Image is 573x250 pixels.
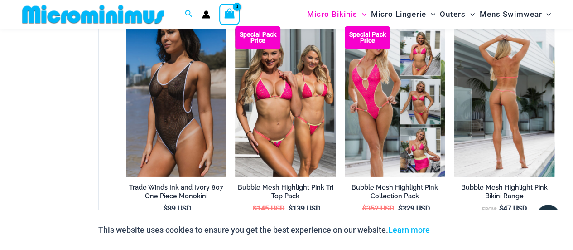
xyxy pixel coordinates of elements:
[479,3,542,26] span: Mens Swimwear
[164,204,191,213] bdi: 89 USD
[357,3,366,26] span: Menu Toggle
[542,3,551,26] span: Menu Toggle
[482,206,496,212] span: From:
[466,3,475,26] span: Menu Toggle
[345,32,390,44] b: Special Pack Price
[345,183,445,204] a: Bubble Mesh Highlight Pink Collection Pack
[164,204,168,213] span: $
[235,183,336,204] a: Bubble Mesh Highlight Pink Tri Top Pack
[345,183,445,200] h2: Bubble Mesh Highlight Pink Collection Pack
[345,26,445,177] a: Collection Pack F Collection Pack BCollection Pack B
[437,219,475,241] button: Accept
[362,204,366,213] span: $
[369,3,438,26] a: Micro LingerieMenu ToggleMenu Toggle
[305,3,369,26] a: Micro BikinisMenu ToggleMenu Toggle
[289,204,293,213] span: $
[235,26,336,177] img: Tri Top Pack F
[398,204,430,213] bdi: 329 USD
[19,4,168,25] img: MM SHOP LOGO FLAT
[235,183,336,200] h2: Bubble Mesh Highlight Pink Tri Top Pack
[185,9,193,20] a: Search icon link
[426,3,435,26] span: Menu Toggle
[126,183,226,204] a: Trade Winds Ink and Ivory 807 One Piece Monokini
[345,26,445,177] img: Collection Pack F
[307,3,357,26] span: Micro Bikinis
[398,204,402,213] span: $
[202,10,210,19] a: Account icon link
[440,3,466,26] span: Outers
[289,204,320,213] bdi: 139 USD
[98,223,430,237] p: This website uses cookies to ensure you get the best experience on our website.
[253,204,284,213] bdi: 145 USD
[303,1,555,27] nav: Site Navigation
[499,204,503,213] span: $
[126,26,226,177] a: Tradewinds Ink and Ivory 807 One Piece 03Tradewinds Ink and Ivory 807 One Piece 04Tradewinds Ink ...
[371,3,426,26] span: Micro Lingerie
[235,26,336,177] a: Tri Top Pack F Tri Top Pack BTri Top Pack B
[235,32,280,44] b: Special Pack Price
[477,3,553,26] a: Mens SwimwearMenu ToggleMenu Toggle
[454,183,554,200] h2: Bubble Mesh Highlight Pink Bikini Range
[454,26,554,177] a: Bubble Mesh Highlight Pink 819 One Piece 01Bubble Mesh Highlight Pink 819 One Piece 03Bubble Mesh...
[362,204,394,213] bdi: 352 USD
[454,26,554,177] img: Bubble Mesh Highlight Pink 819 One Piece 03
[499,204,526,213] bdi: 47 USD
[438,3,477,26] a: OutersMenu ToggleMenu Toggle
[253,204,257,213] span: $
[388,225,430,235] a: Learn more
[126,26,226,177] img: Tradewinds Ink and Ivory 807 One Piece 03
[126,183,226,200] h2: Trade Winds Ink and Ivory 807 One Piece Monokini
[219,4,240,25] a: View Shopping Cart, empty
[454,183,554,204] a: Bubble Mesh Highlight Pink Bikini Range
